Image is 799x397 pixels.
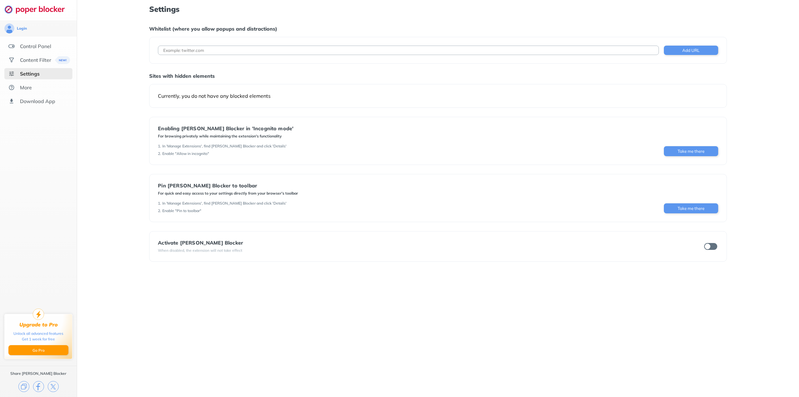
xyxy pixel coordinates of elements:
[17,26,27,31] div: Login
[664,46,718,55] button: Add URL
[4,23,14,33] img: avatar.svg
[158,134,293,139] div: For browsing privately while maintaining the extension's functionality
[158,46,659,55] input: Example: twitter.com
[158,126,293,131] div: Enabling [PERSON_NAME] Blocker in 'Incognito mode'
[158,248,243,253] div: When disabled, the extension will not take effect
[158,151,161,156] div: 2 .
[664,146,718,156] button: Take me there
[33,381,44,392] img: facebook.svg
[20,71,40,77] div: Settings
[8,84,15,91] img: about.svg
[20,98,55,104] div: Download App
[162,201,287,206] div: In 'Manage Extensions', find [PERSON_NAME] Blocker and click 'Details'
[20,43,51,49] div: Control Panel
[149,73,727,79] div: Sites with hidden elements
[664,203,718,213] button: Take me there
[8,57,15,63] img: social.svg
[54,56,69,64] img: menuBanner.svg
[162,208,201,213] div: Enable "Pin to toolbar"
[8,345,68,355] button: Go Pro
[10,371,66,376] div: Share [PERSON_NAME] Blocker
[33,309,44,320] img: upgrade-to-pro.svg
[162,144,287,149] div: In 'Manage Extensions', find [PERSON_NAME] Blocker and click 'Details'
[158,93,718,99] div: Currently, you do not have any blocked elements
[4,5,71,14] img: logo-webpage.svg
[158,144,161,149] div: 1 .
[8,71,15,77] img: settings-selected.svg
[149,5,727,13] h1: Settings
[8,43,15,49] img: features.svg
[158,183,298,188] div: Pin [PERSON_NAME] Blocker to toolbar
[18,381,29,392] img: copy.svg
[158,208,161,213] div: 2 .
[13,331,63,336] div: Unlock all advanced features
[19,322,58,328] div: Upgrade to Pro
[8,98,15,104] img: download-app.svg
[22,336,55,342] div: Get 1 week for free
[158,191,298,196] div: For quick and easy access to your settings directly from your browser's toolbar
[48,381,59,392] img: x.svg
[162,151,209,156] div: Enable "Allow in incognito"
[20,84,32,91] div: More
[20,57,51,63] div: Content Filter
[149,26,727,32] div: Whitelist (where you allow popups and distractions)
[158,201,161,206] div: 1 .
[158,240,243,246] div: Activate [PERSON_NAME] Blocker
